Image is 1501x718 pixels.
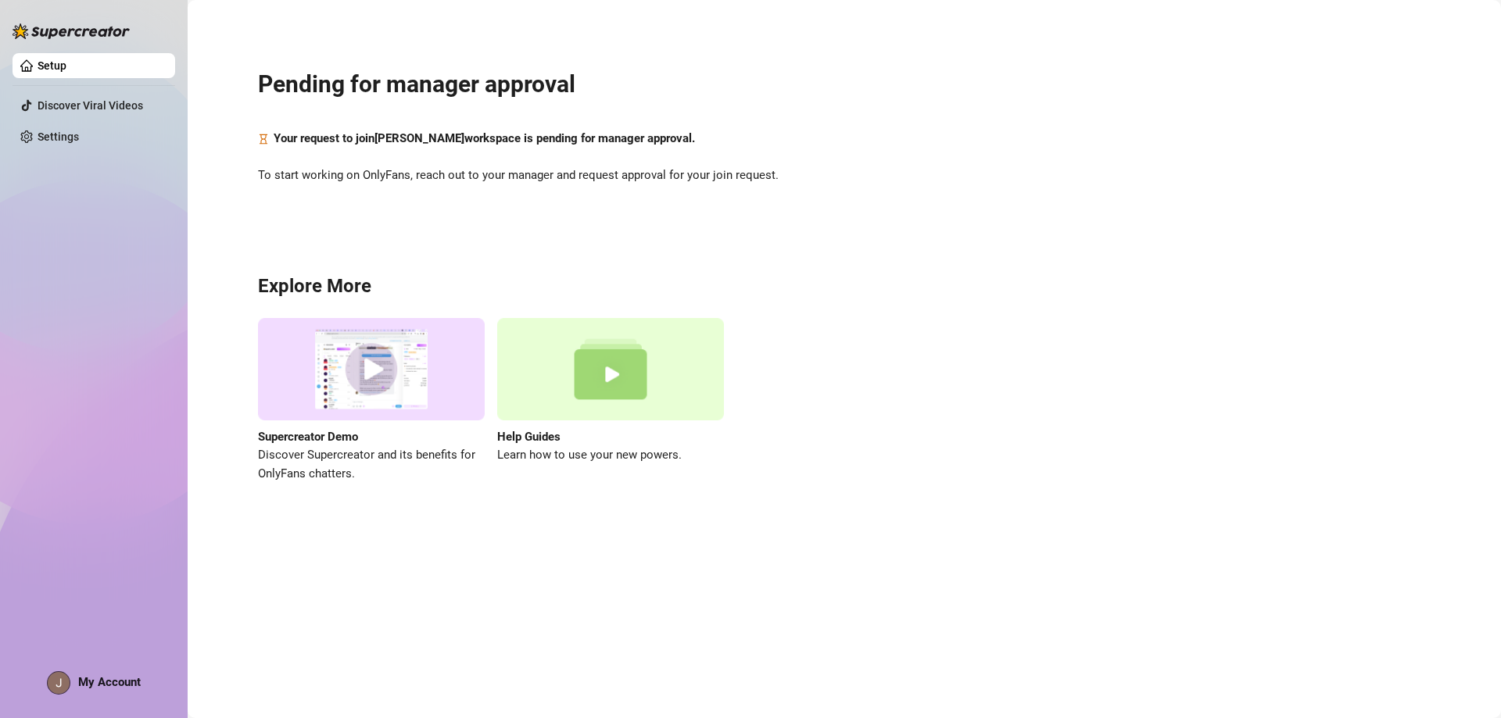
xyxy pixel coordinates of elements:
h2: Pending for manager approval [258,70,1431,99]
h3: Explore More [258,274,1431,299]
strong: Help Guides [497,430,561,444]
span: To start working on OnlyFans, reach out to your manager and request approval for your join request. [258,166,1431,185]
img: ACg8ocKk6Fi0aLf02kFqCS29QsjQvqCycnSdDYGOgBvcAT2BmcFMbw=s96-c [48,672,70,694]
a: Help GuidesLearn how to use your new powers. [497,318,724,483]
span: hourglass [258,130,269,148]
strong: Supercreator Demo [258,430,358,444]
img: help guides [497,318,724,420]
span: My Account [78,675,141,689]
img: logo-BBDzfeDw.svg [13,23,130,39]
span: Learn how to use your new powers. [497,446,724,465]
a: Settings [38,130,79,143]
a: Discover Viral Videos [38,99,143,112]
span: Discover Supercreator and its benefits for OnlyFans chatters. [258,446,485,483]
img: supercreator demo [258,318,485,420]
a: Setup [38,59,66,72]
a: Supercreator DemoDiscover Supercreator and its benefits for OnlyFans chatters. [258,318,485,483]
strong: Your request to join [PERSON_NAME] workspace is pending for manager approval. [274,131,695,145]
